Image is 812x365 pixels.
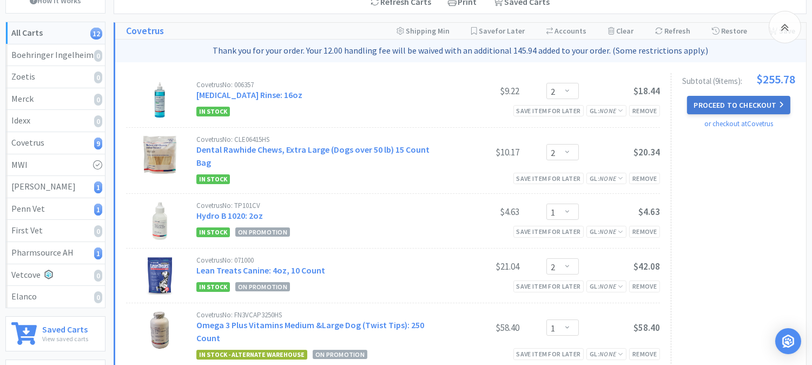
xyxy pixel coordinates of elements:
[235,282,290,291] span: On Promotion
[196,210,263,221] a: Hydro B 1020: 2oz
[11,180,100,194] div: [PERSON_NAME]
[196,107,230,116] span: In Stock
[6,110,105,132] a: Idexx0
[94,138,102,149] i: 9
[397,23,450,39] div: Shipping Min
[11,202,100,216] div: Penn Vet
[196,136,438,143] div: Covetrus No: CLE06415HS
[633,322,660,334] span: $58.40
[590,282,623,290] span: GL:
[11,158,100,172] div: MWI
[5,316,105,351] a: Saved CartsView saved carts
[590,350,623,358] span: GL:
[120,44,802,58] p: Thank you for your order. Your 12.00 handling fee will be waived with an additional 145.94 added ...
[11,136,100,150] div: Covetrus
[11,224,100,238] div: First Vet
[94,115,102,127] i: 0
[438,84,519,97] div: $9.22
[235,227,290,237] span: On Promotion
[687,96,790,114] button: Proceed to Checkout
[629,281,660,292] div: Remove
[638,206,660,218] span: $4.63
[94,204,102,216] i: 1
[546,23,586,39] div: Accounts
[712,23,747,39] div: Restore
[6,44,105,67] a: Boehringer Ingelheim0
[479,26,525,36] span: Save for Later
[775,328,801,354] div: Open Intercom Messenger
[599,282,616,290] i: None
[590,107,623,115] span: GL:
[513,173,584,184] div: Save item for later
[629,105,660,116] div: Remove
[90,28,102,40] i: 12
[196,320,424,343] a: Omega 3 Plus Vitamins Medium &Large Dog (Twist Tips): 250 Count
[153,81,166,119] img: dd6aad9d9bda44f5b1a316550b5e13fb_370976.png
[196,81,438,88] div: Covetrus No: 006357
[682,73,795,85] div: Subtotal ( 9 item s ):
[196,174,230,184] span: In Stock
[590,227,623,236] span: GL:
[599,350,616,358] i: None
[704,119,773,128] a: or checkout at Covetrus
[513,105,584,116] div: Save item for later
[11,268,100,282] div: Vetcove
[6,22,105,44] a: All Carts12
[94,247,102,259] i: 1
[6,220,105,242] a: First Vet0
[438,146,519,159] div: $10.17
[11,70,100,84] div: Zoetis
[42,322,88,334] h6: Saved Carts
[655,23,690,39] div: Refresh
[513,281,584,292] div: Save item for later
[513,348,584,360] div: Save item for later
[149,311,171,349] img: 1c1e48d68bdc4426b68019b996c7599e_32120.png
[94,225,102,237] i: 0
[438,205,519,218] div: $4.63
[629,173,660,184] div: Remove
[196,89,302,100] a: [MEDICAL_DATA] Rinse: 16oz
[196,257,438,264] div: Covetrus No: 071000
[153,202,168,240] img: 73e0b3a9074d4765bb4ced10fb0f695e_27059.png
[629,226,660,237] div: Remove
[11,114,100,128] div: Idexx
[608,23,633,39] div: Clear
[438,321,519,334] div: $58.40
[513,226,584,237] div: Save item for later
[6,154,105,177] a: MWI
[11,27,43,38] strong: All Carts
[6,264,105,286] a: Vetcove0
[11,92,100,106] div: Merck
[196,227,230,237] span: In Stock
[94,94,102,106] i: 0
[196,311,438,318] div: Covetrus No: FN3VCAP3250HS
[633,146,660,158] span: $20.34
[6,132,105,154] a: Covetrus9
[599,227,616,236] i: None
[94,291,102,303] i: 0
[11,246,100,260] div: Pharmsource AH
[599,107,616,115] i: None
[6,88,105,110] a: Merck0
[11,48,100,62] div: Boehringer Ingelheim
[196,265,325,276] a: Lean Treats Canine: 4oz, 10 Count
[756,73,795,85] span: $255.78
[94,50,102,62] i: 0
[590,174,623,182] span: GL:
[94,181,102,193] i: 1
[6,66,105,88] a: Zoetis0
[94,71,102,83] i: 0
[6,286,105,308] a: Elanco0
[6,242,105,264] a: Pharmsource AH1
[42,334,88,344] p: View saved carts
[146,257,174,295] img: ed537a1d4e5e49509db04026153d78b2_29663.png
[196,202,438,209] div: Covetrus No: TP101CV
[438,260,519,273] div: $21.04
[196,350,307,360] span: In Stock - Alternate Warehouse
[196,144,430,168] a: Dental Rawhide Chews, Extra Large (Dogs over 50 lb) 15 Count Bag
[126,23,164,39] a: Covetrus
[633,260,660,272] span: $42.08
[313,350,367,359] span: On Promotion
[6,198,105,220] a: Penn Vet1
[94,270,102,282] i: 0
